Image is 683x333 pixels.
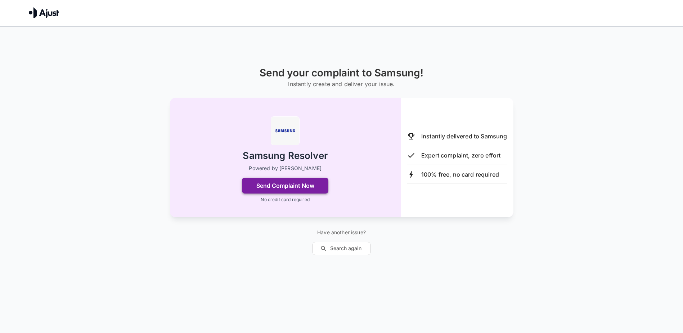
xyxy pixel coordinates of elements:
[249,165,322,172] p: Powered by [PERSON_NAME]
[260,67,424,79] h1: Send your complaint to Samsung!
[421,132,507,141] p: Instantly delivered to Samsung
[242,178,328,194] button: Send Complaint Now
[271,116,300,145] img: Samsung
[421,170,499,179] p: 100% free, no card required
[29,7,59,18] img: Ajust
[313,242,370,255] button: Search again
[261,196,309,203] p: No credit card required
[421,151,500,160] p: Expert complaint, zero effort
[260,79,424,89] h6: Instantly create and deliver your issue.
[243,150,327,162] h2: Samsung Resolver
[313,229,370,236] p: Have another issue?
